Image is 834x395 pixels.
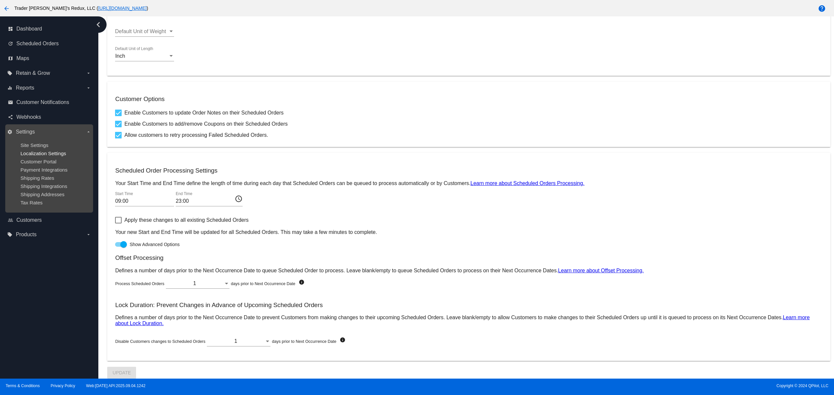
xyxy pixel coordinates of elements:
[193,281,196,286] span: 1
[16,114,41,120] span: Webhooks
[8,53,91,64] a: map Maps
[8,215,91,225] a: people_outline Customers
[8,26,13,31] i: dashboard
[115,268,822,274] p: Defines a number of days prior to the Next Occurrence Date to queue Scheduled Order to process. L...
[272,339,336,344] span: days prior to Next Occurrence Date
[423,384,828,388] span: Copyright © 2024 QPilot, LLC
[115,339,205,344] span: Disable Customers changes to Scheduled Orders
[7,232,12,237] i: local_offer
[7,71,12,76] i: local_offer
[176,198,235,204] input: End Time
[20,175,54,181] a: Shipping Rates
[20,159,56,164] a: Customer Portal
[8,114,13,120] i: share
[93,19,104,30] i: chevron_left
[8,41,13,46] i: update
[86,232,91,237] i: arrow_drop_down
[115,315,822,326] p: Defines a number of days prior to the Next Occurrence Date to prevent Customers from making chang...
[115,229,822,235] p: Your new Start and End Time will be updated for all Scheduled Orders. This may take a few minutes...
[115,53,174,59] mat-select: Default Unit of Length
[8,112,91,122] a: share Webhooks
[86,129,91,135] i: arrow_drop_down
[20,200,43,205] a: Tax Rates
[115,301,822,309] h3: Lock Duration: Prevent Changes in Advance of Upcoming Scheduled Orders
[7,129,12,135] i: settings
[20,167,68,173] a: Payment Integrations
[8,97,91,108] a: email Customer Notifications
[818,5,826,12] mat-icon: help
[16,41,59,47] span: Scheduled Orders
[86,71,91,76] i: arrow_drop_down
[7,85,12,91] i: equalizer
[470,180,585,186] a: Learn more about Scheduled Orders Processing.
[299,279,307,287] mat-icon: info
[6,384,40,388] a: Terms & Conditions
[115,281,164,286] span: Process Scheduled Orders
[113,370,131,375] span: Update
[8,218,13,223] i: people_outline
[234,338,237,344] span: 1
[107,367,136,379] button: Update
[115,315,809,326] a: Learn more about Lock Duration.
[16,217,42,223] span: Customers
[20,192,64,197] a: Shipping Addresses
[98,6,147,11] a: [URL][DOMAIN_NAME]
[20,183,67,189] a: Shipping Integrations
[235,195,243,202] mat-icon: access_time
[8,38,91,49] a: update Scheduled Orders
[16,55,29,61] span: Maps
[86,384,146,388] a: Web:[DATE] API:2025.09.04.1242
[3,5,10,12] mat-icon: arrow_back
[14,6,148,11] span: Trader [PERSON_NAME]'s Redux, LLC ( )
[16,26,42,32] span: Dashboard
[16,99,69,105] span: Customer Notifications
[8,56,13,61] i: map
[124,120,288,128] span: Enable Customers to add/remove Coupons on their Scheduled Orders
[8,24,91,34] a: dashboard Dashboard
[115,198,174,204] input: Start Time
[86,85,91,91] i: arrow_drop_down
[16,232,36,238] span: Products
[16,85,34,91] span: Reports
[115,254,822,261] h3: Offset Processing
[115,180,822,186] p: Your Start Time and End Time define the length of time during each day that Scheduled Orders can ...
[115,53,125,59] span: Inch
[20,142,48,148] a: Site Settings
[16,129,35,135] span: Settings
[8,100,13,105] i: email
[340,337,347,345] mat-icon: info
[129,241,180,248] span: Show Advanced Options
[124,216,248,224] span: Apply these changes to all existing Scheduled Orders
[115,29,174,34] mat-select: Default Unit of Weight
[16,70,50,76] span: Retain & Grow
[124,109,284,117] span: Enable Customers to update Order Notes on their Scheduled Orders
[558,268,644,273] a: Learn more about Offset Processing.
[231,281,295,286] span: days prior to Next Occurrence Date
[115,167,822,174] h3: Scheduled Order Processing Settings
[51,384,75,388] a: Privacy Policy
[115,29,166,34] span: Default Unit of Weight
[20,151,66,156] a: Localization Settings
[115,95,822,103] h3: Customer Options
[124,131,268,139] span: Allow customers to retry processing Failed Scheduled Orders.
